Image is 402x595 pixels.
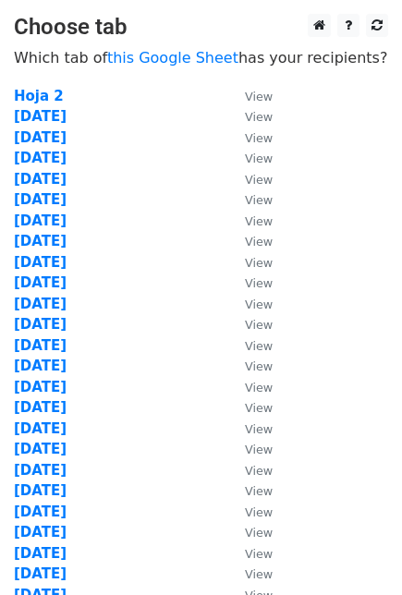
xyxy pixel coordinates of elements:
a: View [226,316,273,333]
a: [DATE] [14,171,67,188]
small: View [245,443,273,456]
a: [DATE] [14,316,67,333]
a: [DATE] [14,233,67,249]
a: View [226,504,273,520]
small: View [245,297,273,311]
small: View [245,276,273,290]
a: [DATE] [14,191,67,208]
a: View [226,254,273,271]
small: View [245,484,273,498]
small: View [245,526,273,540]
a: [DATE] [14,129,67,146]
a: [DATE] [14,358,67,374]
a: [DATE] [14,254,67,271]
small: View [245,256,273,270]
a: View [226,296,273,312]
small: View [245,339,273,353]
a: View [226,337,273,354]
a: View [226,88,273,104]
a: [DATE] [14,274,67,291]
a: View [226,462,273,479]
a: View [226,274,273,291]
a: this Google Sheet [107,49,238,67]
small: View [245,567,273,581]
a: View [226,379,273,395]
a: View [226,129,273,146]
small: View [245,152,273,165]
a: View [226,108,273,125]
a: View [226,399,273,416]
a: View [226,565,273,582]
small: View [245,131,273,145]
small: View [245,359,273,373]
a: [DATE] [14,504,67,520]
a: [DATE] [14,441,67,457]
a: View [226,150,273,166]
a: [DATE] [14,379,67,395]
small: View [245,110,273,124]
a: Hoja 2 [14,88,64,104]
a: View [226,191,273,208]
a: View [226,482,273,499]
h3: Choose tab [14,14,388,41]
a: View [226,420,273,437]
a: [DATE] [14,524,67,540]
a: View [226,524,273,540]
small: View [245,401,273,415]
small: View [245,547,273,561]
a: [DATE] [14,296,67,312]
small: View [245,422,273,436]
a: [DATE] [14,399,67,416]
a: View [226,212,273,229]
a: View [226,441,273,457]
small: View [245,381,273,395]
a: [DATE] [14,150,67,166]
a: [DATE] [14,482,67,499]
a: [DATE] [14,337,67,354]
a: View [226,358,273,374]
a: [DATE] [14,545,67,562]
small: View [245,193,273,207]
a: View [226,171,273,188]
small: View [245,173,273,187]
p: Which tab of has your recipients? [14,48,388,67]
a: [DATE] [14,212,67,229]
a: [DATE] [14,108,67,125]
small: View [245,90,273,103]
small: View [245,235,273,249]
a: [DATE] [14,420,67,437]
a: View [226,545,273,562]
a: [DATE] [14,565,67,582]
small: View [245,318,273,332]
small: View [245,505,273,519]
a: [DATE] [14,462,67,479]
small: View [245,214,273,228]
small: View [245,464,273,478]
a: View [226,233,273,249]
